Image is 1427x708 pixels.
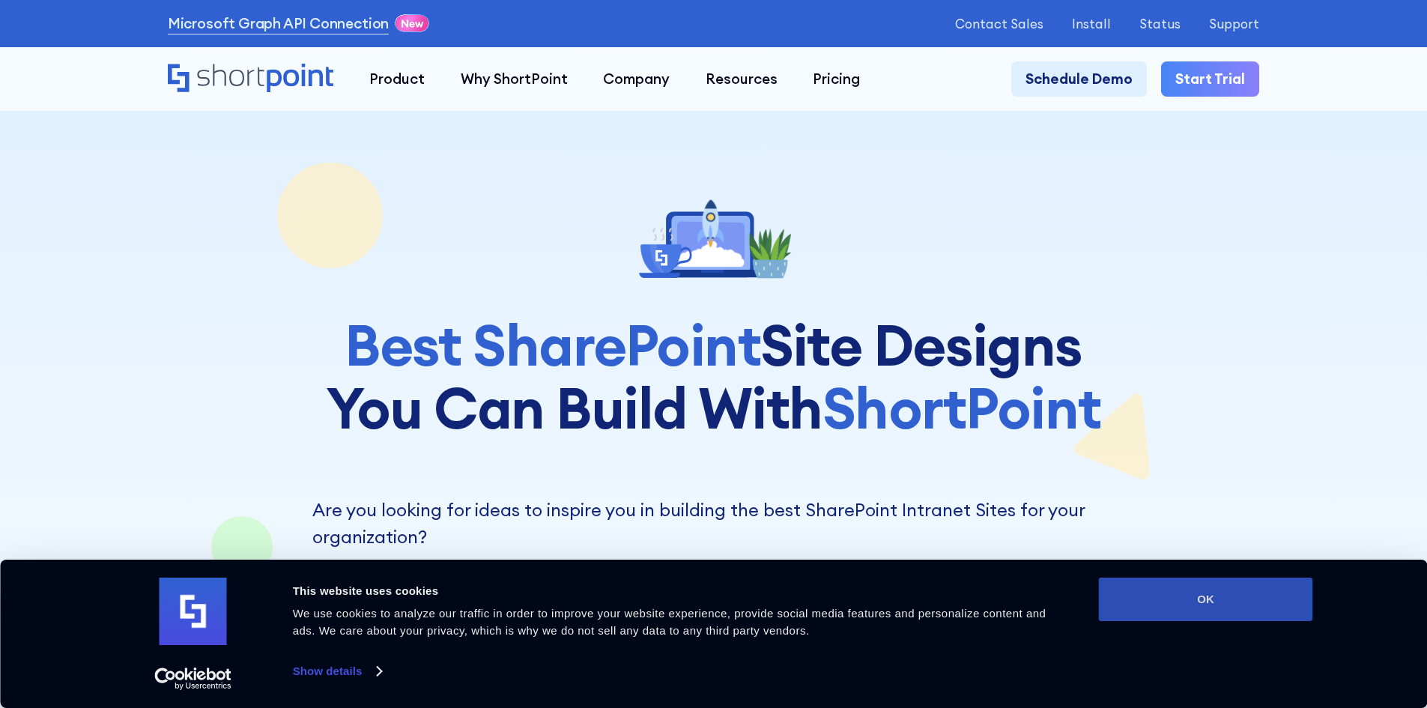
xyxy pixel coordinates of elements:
[1209,16,1259,31] a: Support
[168,13,389,34] a: Microsoft Graph API Connection
[369,68,425,90] div: Product
[1161,61,1259,97] a: Start Trial
[822,372,1101,444] span: ShortPoint
[603,68,670,90] div: Company
[168,64,333,94] a: Home
[461,68,568,90] div: Why ShortPoint
[293,582,1065,600] div: This website uses cookies
[1157,534,1427,708] iframe: Chat Widget
[955,16,1043,31] a: Contact Sales
[706,68,778,90] div: Resources
[813,68,860,90] div: Pricing
[293,607,1046,637] span: We use cookies to analyze our traffic in order to improve your website experience, provide social...
[1139,16,1181,31] a: Status
[1072,16,1111,31] a: Install
[1099,578,1313,621] button: OK
[127,668,258,690] a: Usercentrics Cookiebot - opens in a new window
[1011,61,1147,97] a: Schedule Demo
[688,61,796,97] a: Resources
[443,61,586,97] a: Why ShortPoint
[312,314,1115,440] h1: Site Designs You Can Build With
[160,578,227,645] img: logo
[351,61,443,97] a: Product
[293,660,381,683] a: Show details
[796,61,879,97] a: Pricing
[585,61,688,97] a: Company
[345,309,760,381] span: Best SharePoint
